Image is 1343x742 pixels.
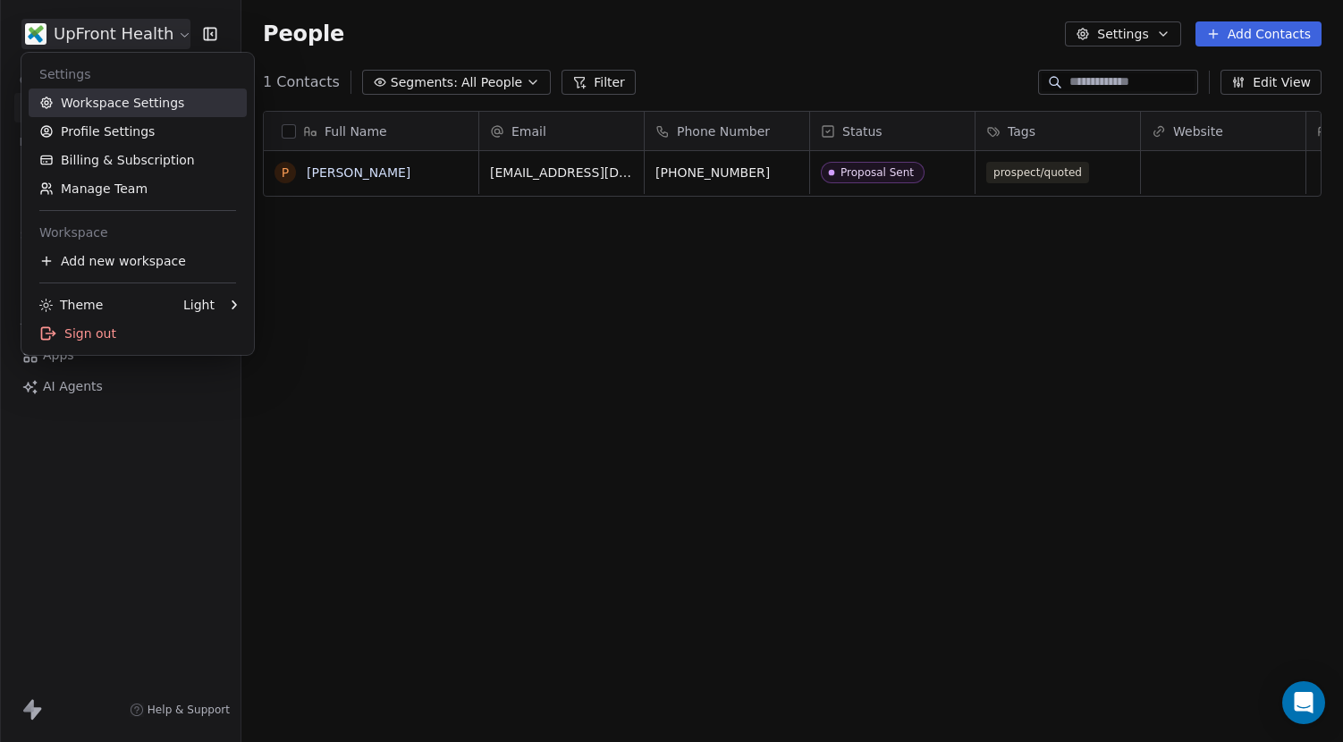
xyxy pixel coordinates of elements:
div: Theme [39,296,103,314]
a: Billing & Subscription [29,146,247,174]
a: Workspace Settings [29,89,247,117]
a: Profile Settings [29,117,247,146]
a: Manage Team [29,174,247,203]
div: Workspace [29,218,247,247]
div: Light [183,296,215,314]
div: Settings [29,60,247,89]
div: Sign out [29,319,247,348]
div: Add new workspace [29,247,247,275]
